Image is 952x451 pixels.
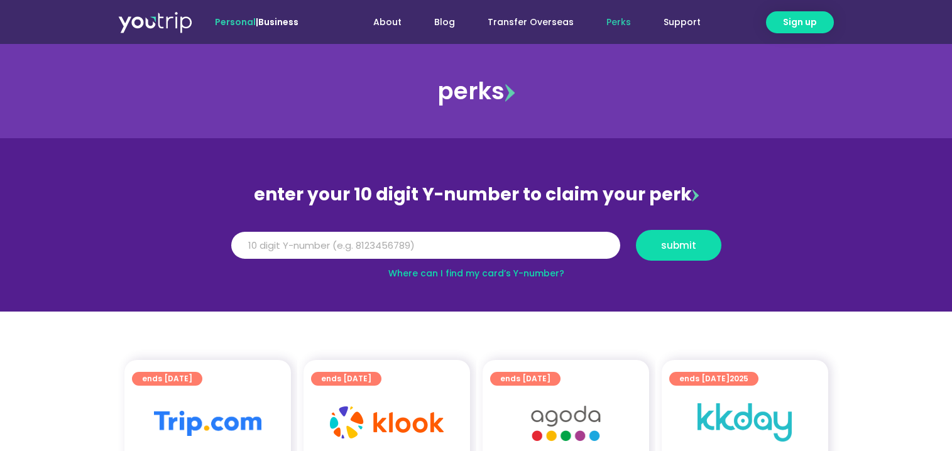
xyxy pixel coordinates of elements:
span: Personal [215,16,256,28]
a: Where can I find my card’s Y-number? [388,267,564,280]
a: ends [DATE] [132,372,202,386]
span: ends [DATE] [321,372,371,386]
div: enter your 10 digit Y-number to claim your perk [225,178,728,211]
a: About [357,11,418,34]
form: Y Number [231,230,721,270]
a: ends [DATE] [311,372,381,386]
span: ends [DATE] [679,372,748,386]
span: | [215,16,298,28]
a: Support [647,11,717,34]
a: ends [DATE]2025 [669,372,758,386]
a: Business [258,16,298,28]
span: ends [DATE] [142,372,192,386]
a: ends [DATE] [490,372,561,386]
a: Sign up [766,11,834,33]
nav: Menu [332,11,717,34]
a: Perks [590,11,647,34]
a: Transfer Overseas [471,11,590,34]
span: Sign up [783,16,817,29]
span: ends [DATE] [500,372,550,386]
a: Blog [418,11,471,34]
span: 2025 [730,373,748,384]
span: submit [661,241,696,250]
input: 10 digit Y-number (e.g. 8123456789) [231,232,620,259]
button: submit [636,230,721,261]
